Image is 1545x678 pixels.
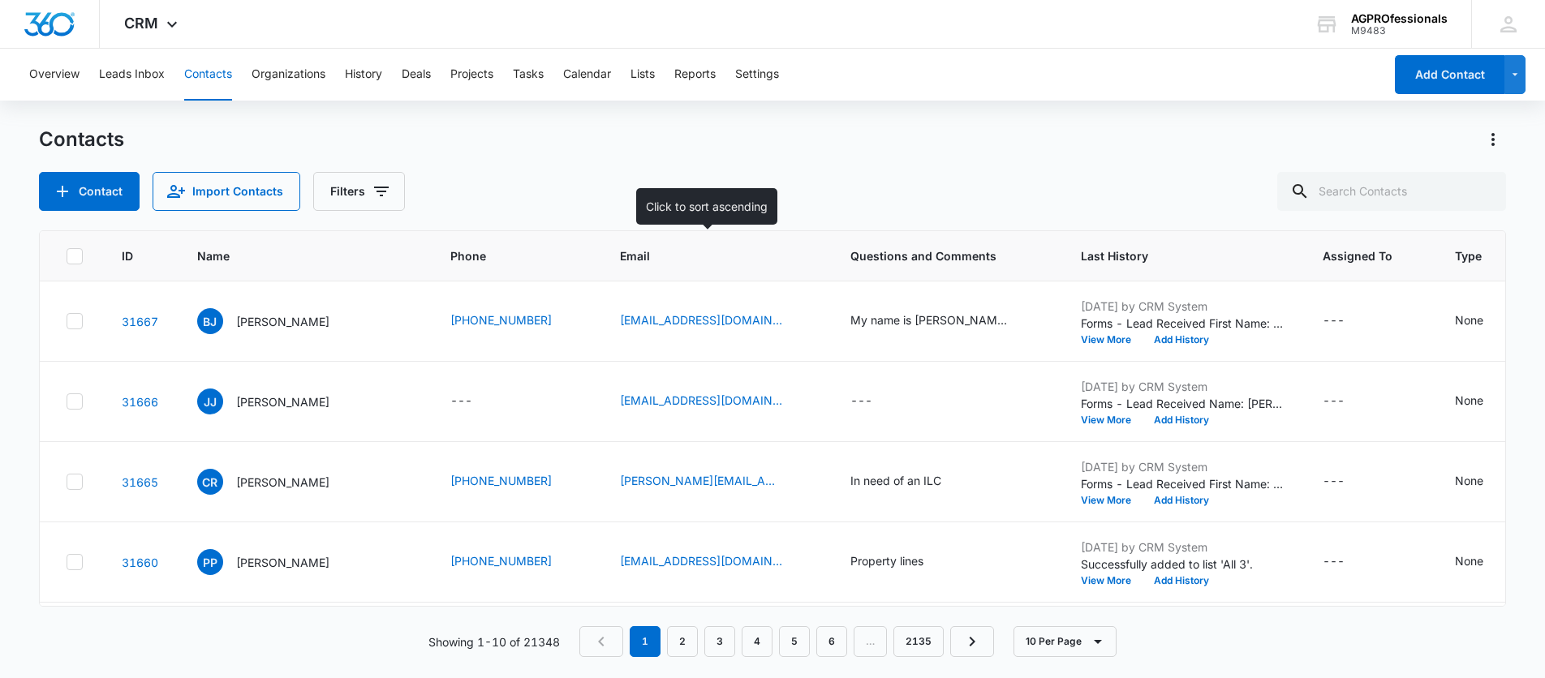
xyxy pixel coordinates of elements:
a: [PERSON_NAME][EMAIL_ADDRESS][DOMAIN_NAME] [620,472,782,489]
p: [DATE] by CRM System [1081,458,1284,475]
div: Name - James Jones - Select to Edit Field [197,388,359,414]
a: [PHONE_NUMBER] [450,311,552,328]
a: Page 3 [704,626,735,657]
div: Name - Paula Pondamali - Select to Edit Field [197,549,359,575]
button: Deals [402,49,431,101]
div: Type - None - Select to Edit Field [1455,552,1513,572]
div: Email - bethanyj@wyomingchamberofcommerce.org - Select to Edit Field [620,311,811,331]
div: Phone - 7196808956 - Select to Edit Field [450,472,581,491]
button: Calendar [563,49,611,101]
div: None [1455,472,1483,489]
a: [PHONE_NUMBER] [450,552,552,569]
a: Navigate to contact details page for Catherine Redgate [122,475,158,489]
button: Projects [450,49,493,101]
span: Assigned To [1323,247,1392,264]
div: Email - pondamalipaula592@gmail.com - Select to Edit Field [620,552,811,572]
div: Questions and Comments - My name is Bethany Jenkins, a representative of the Wyoming Chamber of C... [850,311,1042,331]
a: Navigate to contact details page for Bethany Jenkins [122,315,158,328]
div: Click to sort ascending [636,188,777,225]
span: Type [1455,247,1489,264]
div: None [1455,311,1483,328]
a: Page 2135 [893,626,944,657]
p: Successfully added to list 'All 3'. [1081,556,1284,573]
button: View More [1081,415,1143,425]
a: Page 6 [816,626,847,657]
p: [PERSON_NAME] [236,393,329,410]
button: Add History [1143,496,1220,505]
div: --- [450,392,472,411]
a: [EMAIL_ADDRESS][DOMAIN_NAME] [620,392,782,409]
p: [PERSON_NAME] [236,313,329,330]
div: Questions and Comments - In need of an ILC - Select to Edit Field [850,472,970,491]
p: [PERSON_NAME] [236,554,329,571]
a: Page 4 [742,626,772,657]
div: Type - None - Select to Edit Field [1455,311,1513,331]
span: JJ [197,388,223,414]
button: Settings [735,49,779,101]
div: Assigned To - - Select to Edit Field [1323,311,1374,331]
nav: Pagination [579,626,994,657]
span: Last History [1081,247,1260,264]
button: Add History [1143,415,1220,425]
div: account name [1351,12,1448,25]
div: Email - jjonespels@outlook.com - Select to Edit Field [620,392,811,411]
div: Email - catherine@cotwrealestate.com.com - Select to Edit Field [620,472,811,491]
span: Name [197,247,388,264]
div: Assigned To - - Select to Edit Field [1323,472,1374,491]
div: Phone - 307-331-8730 - Select to Edit Field [450,311,581,331]
p: [DATE] by CRM System [1081,378,1284,395]
button: Contacts [184,49,232,101]
button: Reports [674,49,716,101]
a: Page 5 [779,626,810,657]
h1: Contacts [39,127,124,152]
span: BJ [197,308,223,334]
button: Overview [29,49,80,101]
button: View More [1081,576,1143,586]
a: Page 2 [667,626,698,657]
a: [EMAIL_ADDRESS][DOMAIN_NAME] [620,552,782,569]
p: Forms - Lead Received First Name: [PERSON_NAME]: [PERSON_NAME][EMAIL_ADDRESS][DOMAIN_NAME] Phone:... [1081,475,1284,492]
button: History [345,49,382,101]
p: [PERSON_NAME] [236,474,329,491]
div: Questions and Comments - Property lines - Select to Edit Field [850,552,953,572]
div: Name - Bethany Jenkins - Select to Edit Field [197,308,359,334]
div: Questions and Comments - - Select to Edit Field [850,392,902,411]
div: Type - None - Select to Edit Field [1455,472,1513,491]
div: --- [1323,552,1345,572]
a: Navigate to contact details page for Paula Pondamali [122,556,158,569]
p: [DATE] by CRM System [1081,298,1284,315]
span: PP [197,549,223,575]
button: 10 Per Page [1014,626,1117,657]
span: ID [122,247,135,264]
p: [DATE] by CRM System [1081,539,1284,556]
span: Email [620,247,788,264]
div: In need of an ILC [850,472,941,489]
button: Add History [1143,335,1220,345]
div: --- [850,392,872,411]
div: --- [1323,392,1345,411]
button: View More [1081,496,1143,505]
button: Add Contact [1395,55,1504,94]
div: Name - Catherine Redgate - Select to Edit Field [197,469,359,495]
div: My name is [PERSON_NAME], a representative of the [US_STATE] Chamber of Commerce, where our focus... [850,311,1013,328]
div: Property lines [850,552,923,569]
div: Assigned To - - Select to Edit Field [1323,552,1374,572]
button: Add Contact [39,172,140,211]
input: Search Contacts [1277,172,1506,211]
button: Tasks [513,49,544,101]
button: Import Contacts [153,172,300,211]
span: CR [197,469,223,495]
div: Phone - - Select to Edit Field [450,392,501,411]
p: Forms - Lead Received Name: [PERSON_NAME] Email: [EMAIL_ADDRESS][DOMAIN_NAME] Lead Source: AG Pro... [1081,395,1284,412]
p: Forms - Lead Received First Name: [PERSON_NAME]: [EMAIL_ADDRESS][DOMAIN_NAME] Phone: [PHONE_NUMBE... [1081,315,1284,332]
div: --- [1323,472,1345,491]
button: View More [1081,335,1143,345]
div: account id [1351,25,1448,36]
div: --- [1323,311,1345,331]
a: [EMAIL_ADDRESS][DOMAIN_NAME] [620,311,782,328]
div: Type - None - Select to Edit Field [1455,392,1513,411]
div: None [1455,392,1483,409]
span: CRM [124,15,158,32]
a: Next Page [950,626,994,657]
a: [PHONE_NUMBER] [450,472,552,489]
